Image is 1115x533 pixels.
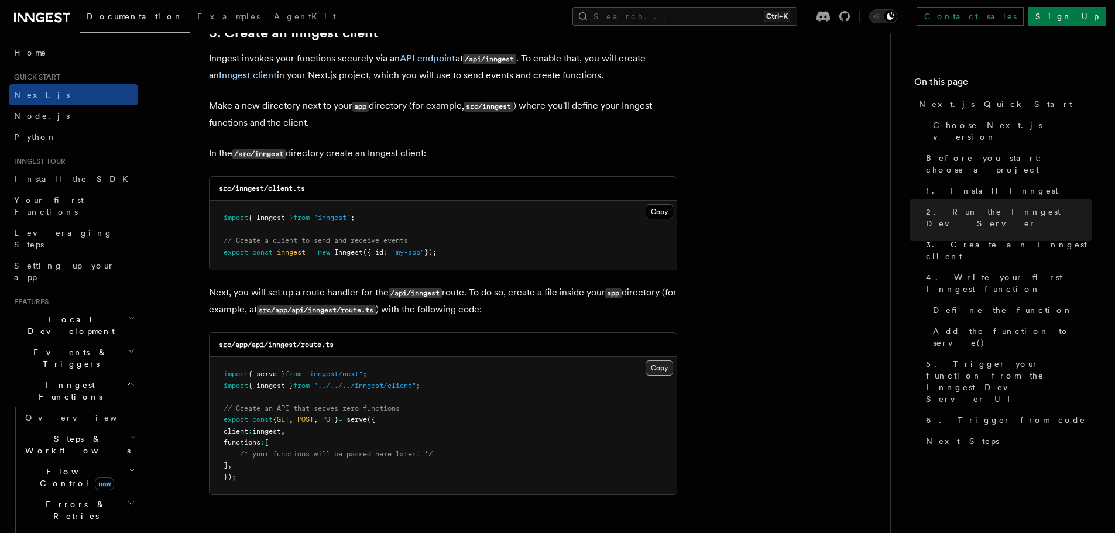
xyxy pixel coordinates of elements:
[926,358,1092,405] span: 5. Trigger your function from the Inngest Dev Server UI
[363,248,383,256] span: ({ id
[224,381,248,390] span: import
[240,450,433,458] span: /* your functions will be passed here later! */
[20,466,129,489] span: Flow Control
[392,248,424,256] span: "my-app"
[248,427,252,435] span: :
[921,353,1092,410] a: 5. Trigger your function from the Inngest Dev Server UI
[306,370,363,378] span: "inngest/next"
[400,53,455,64] a: API endpoint
[314,214,351,222] span: "inngest"
[928,300,1092,321] a: Define the function
[921,410,1092,431] a: 6. Trigger from code
[9,84,138,105] a: Next.js
[383,248,387,256] span: :
[265,438,269,446] span: [
[352,102,369,112] code: app
[9,126,138,147] a: Python
[921,431,1092,452] a: Next Steps
[914,94,1092,115] a: Next.js Quick Start
[9,346,128,370] span: Events & Triggers
[926,185,1058,197] span: 1. Install Inngest
[248,214,293,222] span: { Inngest }
[219,70,277,81] a: Inngest client
[25,413,146,422] span: Overview
[310,248,314,256] span: =
[252,427,281,435] span: inngest
[9,314,128,337] span: Local Development
[764,11,790,22] kbd: Ctrl+K
[9,297,49,307] span: Features
[921,201,1092,234] a: 2. Run the Inngest Dev Server
[274,12,336,21] span: AgentKit
[646,360,673,376] button: Copy
[921,234,1092,267] a: 3. Create an Inngest client
[926,239,1092,262] span: 3. Create an Inngest client
[297,415,314,424] span: POST
[224,427,248,435] span: client
[928,321,1092,353] a: Add the function to serve()
[277,415,289,424] span: GET
[921,267,1092,300] a: 4. Write your first Inngest function
[14,111,70,121] span: Node.js
[926,414,1086,426] span: 6. Trigger from code
[95,477,114,490] span: new
[209,50,677,84] p: Inngest invokes your functions securely via an at . To enable that, you will create an in your Ne...
[252,415,273,424] span: const
[9,169,138,190] a: Install the SDK
[933,119,1092,143] span: Choose Next.js version
[14,90,70,99] span: Next.js
[416,381,420,390] span: ;
[197,12,260,21] span: Examples
[224,415,248,424] span: export
[20,407,138,428] a: Overview
[80,4,190,33] a: Documentation
[209,145,677,162] p: In the directory create an Inngest client:
[277,248,306,256] span: inngest
[314,415,318,424] span: ,
[605,288,622,298] code: app
[20,433,131,456] span: Steps & Workflows
[252,248,273,256] span: const
[224,473,236,481] span: });
[572,7,797,26] button: Search...Ctrl+K
[338,415,342,424] span: =
[20,428,138,461] button: Steps & Workflows
[9,222,138,255] a: Leveraging Steps
[1028,7,1106,26] a: Sign Up
[285,370,301,378] span: from
[260,438,265,446] span: :
[87,12,183,21] span: Documentation
[928,115,1092,147] a: Choose Next.js version
[933,325,1092,349] span: Add the function to serve()
[346,415,367,424] span: serve
[248,381,293,390] span: { inngest }
[20,461,138,494] button: Flow Controlnew
[464,102,513,112] code: src/inngest
[363,370,367,378] span: ;
[267,4,343,32] a: AgentKit
[224,461,228,469] span: ]
[9,255,138,288] a: Setting up your app
[209,98,677,131] p: Make a new directory next to your directory (for example, ) where you'll define your Inngest func...
[389,288,442,298] code: /api/inngest
[318,248,330,256] span: new
[224,404,400,412] span: // Create an API that serves zero functions
[209,284,677,318] p: Next, you will set up a route handler for the route. To do so, create a file inside your director...
[914,75,1092,94] h4: On this page
[351,214,355,222] span: ;
[14,195,84,216] span: Your first Functions
[869,9,897,23] button: Toggle dark mode
[14,174,135,184] span: Install the SDK
[289,415,293,424] span: ,
[463,54,516,64] code: /api/inngest
[9,157,66,166] span: Inngest tour
[224,438,260,446] span: functions
[224,214,248,222] span: import
[248,370,285,378] span: { serve }
[273,415,277,424] span: {
[257,305,376,315] code: src/app/api/inngest/route.ts
[14,47,47,59] span: Home
[14,132,57,142] span: Python
[919,98,1072,110] span: Next.js Quick Start
[224,248,248,256] span: export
